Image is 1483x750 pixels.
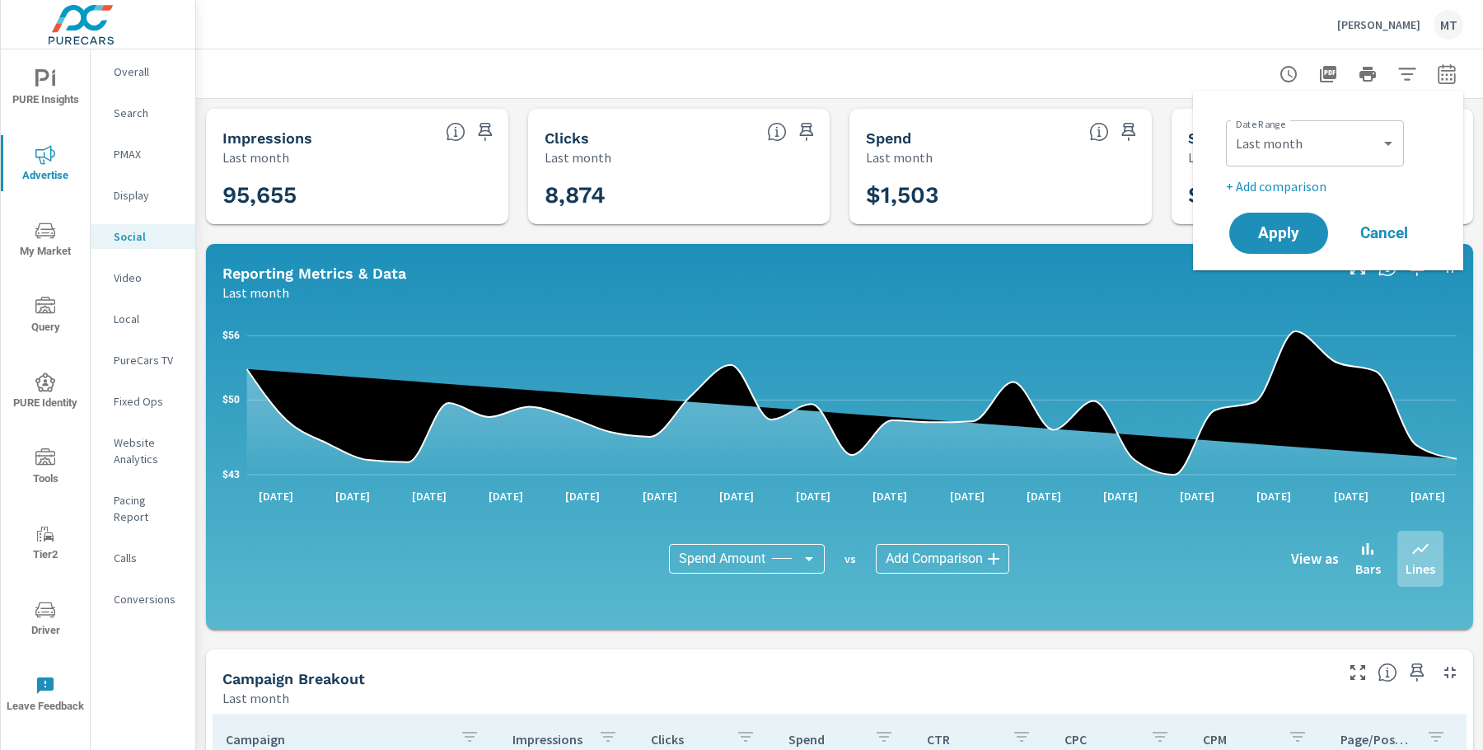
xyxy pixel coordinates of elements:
span: Query [6,297,85,337]
p: vs [825,551,876,566]
p: Clicks [651,731,723,748]
div: MT [1434,10,1463,40]
p: Last month [866,148,933,167]
div: Display [91,183,195,208]
p: Bars [1355,559,1381,579]
h5: Reporting Metrics & Data [222,265,406,282]
p: Social [114,228,182,245]
span: Add Comparison [886,551,983,567]
h5: Campaign Breakout [222,670,365,687]
p: Page/Post Action [1340,731,1413,748]
div: nav menu [1,49,90,732]
p: [DATE] [1245,488,1303,504]
span: Tier2 [6,524,85,565]
span: Advertise [6,145,85,185]
p: Video [114,270,182,286]
p: [DATE] [247,488,305,504]
p: [DATE] [861,488,919,504]
p: Pacing Report [114,492,182,525]
span: This is a summary of Social performance results by campaign. Each column can be sorted. [1378,663,1397,682]
button: "Export Report to PDF" [1312,58,1345,91]
button: Print Report [1351,58,1384,91]
button: Apply Filters [1391,58,1424,91]
p: [DATE] [631,488,689,504]
div: Video [91,265,195,290]
span: The number of times an ad was shown on your behalf. [446,122,465,142]
p: Conversions [114,591,182,607]
p: [DATE] [708,488,765,504]
p: Spend [788,731,861,748]
p: Campaign [226,731,447,748]
span: My Market [6,221,85,261]
p: Last month [222,688,289,708]
span: Leave Feedback [6,676,85,716]
p: [PERSON_NAME] [1337,17,1420,32]
p: CPC [1064,731,1137,748]
h3: $1,503 [866,181,1135,209]
h3: 95,655 [222,181,492,209]
span: Driver [6,600,85,640]
div: Add Comparison [876,544,1009,574]
p: Lines [1406,559,1435,579]
p: Display [114,187,182,204]
div: Conversions [91,587,195,612]
span: Save this to your personalized report [793,119,820,145]
div: Local [91,307,195,331]
p: Calls [114,550,182,566]
h6: View as [1291,551,1339,567]
text: $43 [222,469,240,480]
div: Overall [91,59,195,84]
span: The number of times an ad was clicked by a consumer. [767,122,787,142]
span: Spend Amount [679,551,765,567]
div: Pacing Report [91,488,195,529]
span: Cancel [1351,226,1417,241]
span: Save this to your personalized report [1404,659,1430,686]
text: $56 [222,330,240,341]
p: [DATE] [324,488,381,504]
div: Social [91,224,195,249]
p: CTR [927,731,999,748]
p: PureCars TV [114,352,182,368]
p: [DATE] [784,488,842,504]
p: [DATE] [938,488,996,504]
p: [DATE] [1168,488,1226,504]
p: + Add comparison [1226,176,1437,196]
text: $50 [222,394,240,405]
h5: Impressions [222,129,312,147]
h5: Clicks [545,129,589,147]
p: Impressions [512,731,585,748]
span: Save this to your personalized report [1116,119,1142,145]
p: Fixed Ops [114,393,182,410]
h3: 8,874 [545,181,814,209]
button: Cancel [1335,213,1434,254]
h5: Spend [866,129,911,147]
h5: Spend Per Unit Sold [1188,129,1336,147]
span: Apply [1246,226,1312,241]
span: The amount of money spent on advertising during the period. [1089,122,1109,142]
button: Select Date Range [1430,58,1463,91]
p: Search [114,105,182,121]
button: Apply [1229,213,1328,254]
p: Last month [1188,148,1255,167]
span: Tools [6,448,85,489]
div: Spend Amount [669,544,825,574]
p: [DATE] [1015,488,1073,504]
div: Fixed Ops [91,389,195,414]
p: PMAX [114,146,182,162]
h3: $11 [1188,181,1457,209]
button: Minimize Widget [1437,659,1463,686]
div: PMAX [91,142,195,166]
p: [DATE] [1092,488,1149,504]
p: Local [114,311,182,327]
div: Website Analytics [91,430,195,471]
div: Calls [91,546,195,570]
p: [DATE] [400,488,458,504]
p: Last month [545,148,611,167]
p: [DATE] [477,488,535,504]
button: Make Fullscreen [1345,659,1371,686]
div: Search [91,101,195,125]
p: Overall [114,63,182,80]
span: PURE Identity [6,373,85,413]
span: Save this to your personalized report [472,119,498,145]
p: [DATE] [1322,488,1380,504]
